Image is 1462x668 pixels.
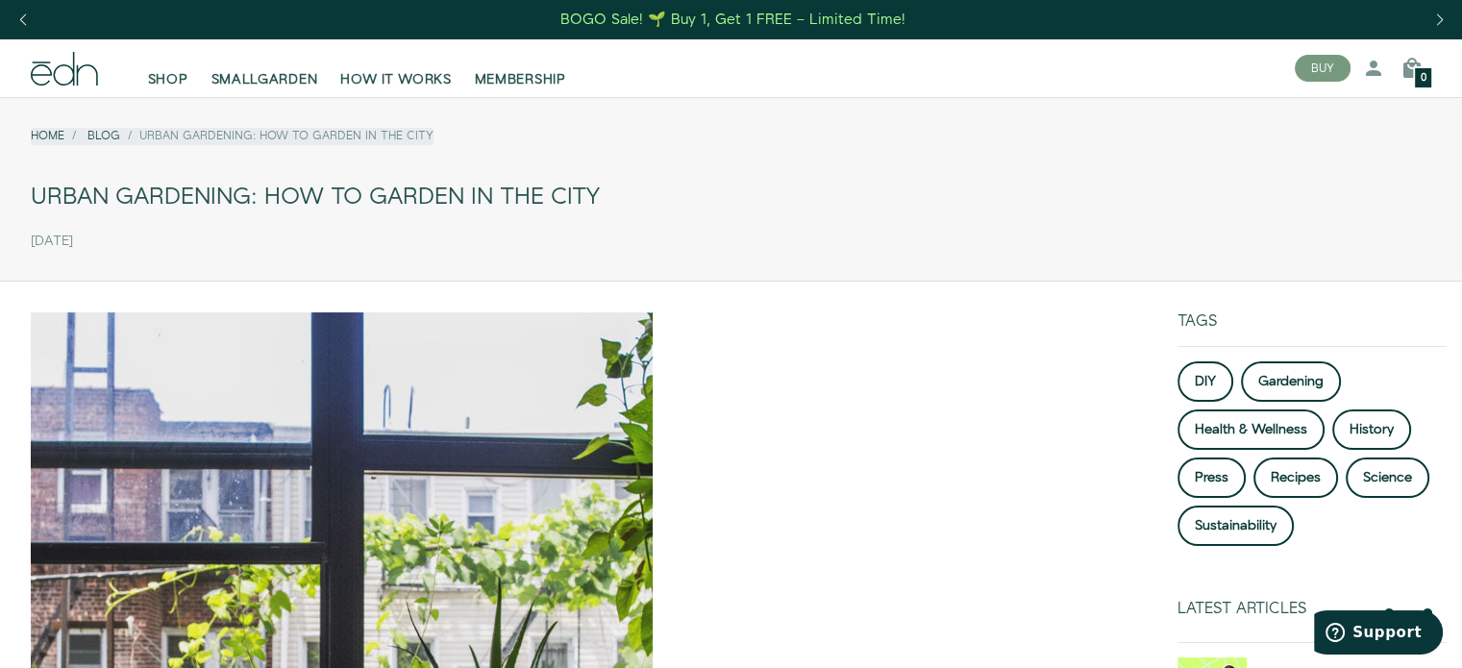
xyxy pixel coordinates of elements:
div: Urban Gardening: How to Garden in the City [31,176,1431,219]
span: HOW IT WORKS [340,70,451,89]
a: Home [31,128,64,144]
button: next [1416,602,1439,625]
a: Blog [87,128,120,144]
a: Health & Wellness [1177,409,1325,450]
a: Sustainability [1177,506,1294,546]
a: MEMBERSHIP [463,47,578,89]
a: DIY [1177,361,1233,402]
a: SMALLGARDEN [200,47,330,89]
a: Press [1177,458,1246,498]
a: Science [1346,458,1429,498]
div: Tags [1177,312,1447,346]
span: 0 [1421,73,1426,84]
a: Recipes [1253,458,1338,498]
li: Urban Gardening: How to Garden in the City [120,128,434,144]
span: SHOP [148,70,188,89]
time: [DATE] [31,234,73,250]
span: MEMBERSHIP [475,70,566,89]
a: BOGO Sale! 🌱 Buy 1, Get 1 FREE – Limited Time! [558,5,907,35]
div: Latest Articles [1177,600,1370,618]
button: BUY [1295,55,1350,82]
a: SHOP [136,47,200,89]
span: SMALLGARDEN [211,70,318,89]
iframe: Opens a widget where you can find more information [1314,610,1443,658]
a: HOW IT WORKS [329,47,462,89]
div: BOGO Sale! 🌱 Buy 1, Get 1 FREE – Limited Time! [560,10,905,30]
a: Gardening [1241,361,1341,402]
a: History [1332,409,1411,450]
nav: breadcrumbs [31,128,434,144]
button: previous [1377,602,1400,625]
